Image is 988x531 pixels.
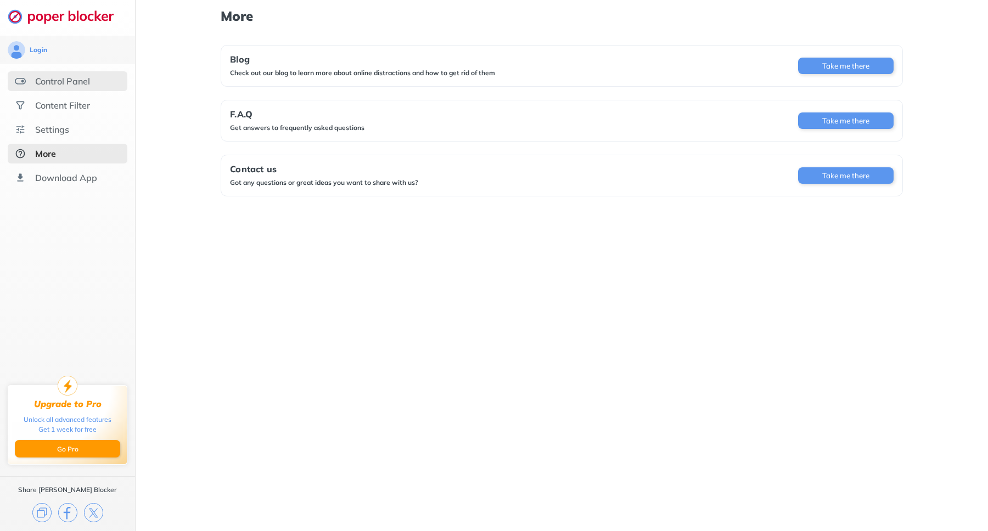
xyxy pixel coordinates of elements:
img: x.svg [84,503,103,522]
div: Upgrade to Pro [34,399,102,409]
img: upgrade-to-pro.svg [58,376,77,396]
div: Unlock all advanced features [24,415,111,425]
div: Control Panel [35,76,90,87]
div: Get 1 week for free [38,425,97,434]
img: features.svg [15,76,26,87]
img: settings.svg [15,124,26,135]
img: download-app.svg [15,172,26,183]
div: Contact us [230,164,418,174]
button: Go Pro [15,440,120,457]
div: Check out our blog to learn more about online distractions and how to get rid of them [230,69,495,77]
div: Share [PERSON_NAME] Blocker [18,485,117,494]
div: Got any questions or great ideas you want to share with us? [230,178,418,187]
img: facebook.svg [58,503,77,522]
img: avatar.svg [8,41,25,59]
img: logo-webpage.svg [8,9,126,24]
div: Blog [230,54,495,64]
div: F.A.Q [230,109,364,119]
img: copy.svg [32,503,52,522]
div: Content Filter [35,100,90,111]
img: about-selected.svg [15,148,26,159]
button: Take me there [798,167,894,184]
img: social.svg [15,100,26,111]
h1: More [221,9,902,23]
button: Take me there [798,112,894,129]
div: More [35,148,56,159]
div: Login [30,46,47,54]
button: Take me there [798,58,894,74]
div: Get answers to frequently asked questions [230,123,364,132]
div: Download App [35,172,97,183]
div: Settings [35,124,69,135]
